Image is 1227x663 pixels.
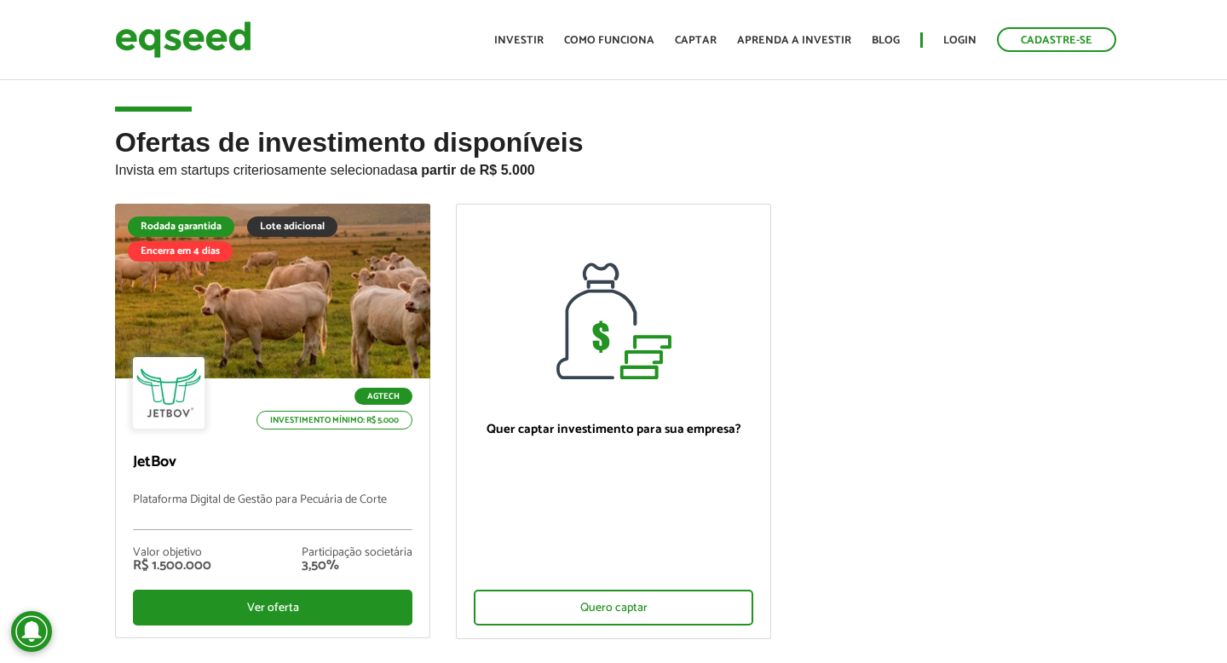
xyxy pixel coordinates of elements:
[302,547,412,559] div: Participação societária
[410,163,535,177] strong: a partir de R$ 5.000
[115,17,251,62] img: EqSeed
[474,590,753,626] div: Quero captar
[354,388,412,405] p: Agtech
[128,216,234,237] div: Rodada garantida
[115,128,1112,204] h2: Ofertas de investimento disponíveis
[133,590,412,626] div: Ver oferta
[737,35,851,46] a: Aprenda a investir
[564,35,654,46] a: Como funciona
[115,158,1112,178] p: Invista em startups criteriosamente selecionadas
[997,27,1116,52] a: Cadastre-se
[302,559,412,573] div: 3,50%
[474,422,753,437] p: Quer captar investimento para sua empresa?
[133,493,412,530] p: Plataforma Digital de Gestão para Pecuária de Corte
[494,35,544,46] a: Investir
[872,35,900,46] a: Blog
[128,241,233,262] div: Encerra em 4 dias
[133,453,412,472] p: JetBov
[943,35,976,46] a: Login
[675,35,717,46] a: Captar
[133,547,211,559] div: Valor objetivo
[115,204,430,638] a: Rodada garantida Lote adicional Encerra em 4 dias Agtech Investimento mínimo: R$ 5.000 JetBov Pla...
[247,216,337,237] div: Lote adicional
[456,204,771,639] a: Quer captar investimento para sua empresa? Quero captar
[256,411,412,430] p: Investimento mínimo: R$ 5.000
[133,559,211,573] div: R$ 1.500.000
